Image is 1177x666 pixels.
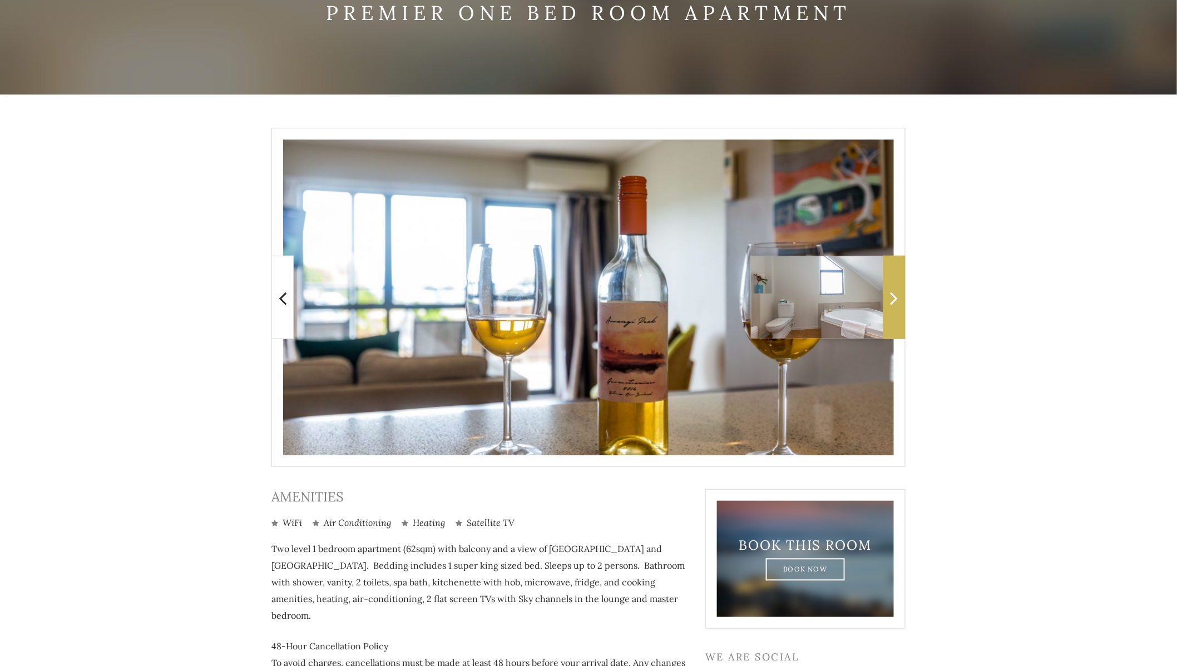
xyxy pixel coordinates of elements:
h3: Amenities [271,489,689,505]
li: Heating [402,516,445,529]
h3: Book This Room [736,538,874,554]
li: Satellite TV [456,516,515,529]
li: WiFi [271,516,302,529]
h3: We are social [705,651,906,663]
a: Book Now [766,558,845,580]
li: Air Conditioning [313,516,391,529]
p: Two level 1 bedroom apartment (62sqm) with balcony and a view of [GEOGRAPHIC_DATA] and [GEOGRAPHI... [271,540,689,624]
